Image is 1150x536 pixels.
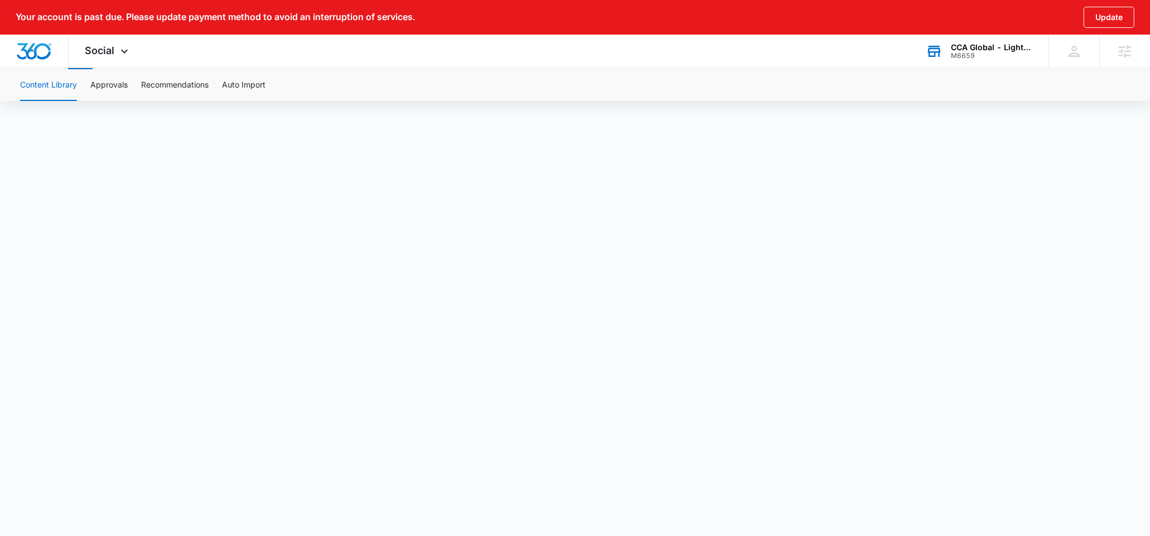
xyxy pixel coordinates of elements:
[20,70,77,101] button: Content Library
[141,70,209,101] button: Recommendations
[85,45,115,56] span: Social
[1084,7,1134,28] button: Update
[16,12,415,22] p: Your account is past due. Please update payment method to avoid an interruption of services.
[222,70,265,101] button: Auto Import
[951,43,1032,52] div: account name
[90,70,128,101] button: Approvals
[951,52,1032,60] div: account id
[69,35,148,67] div: Social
